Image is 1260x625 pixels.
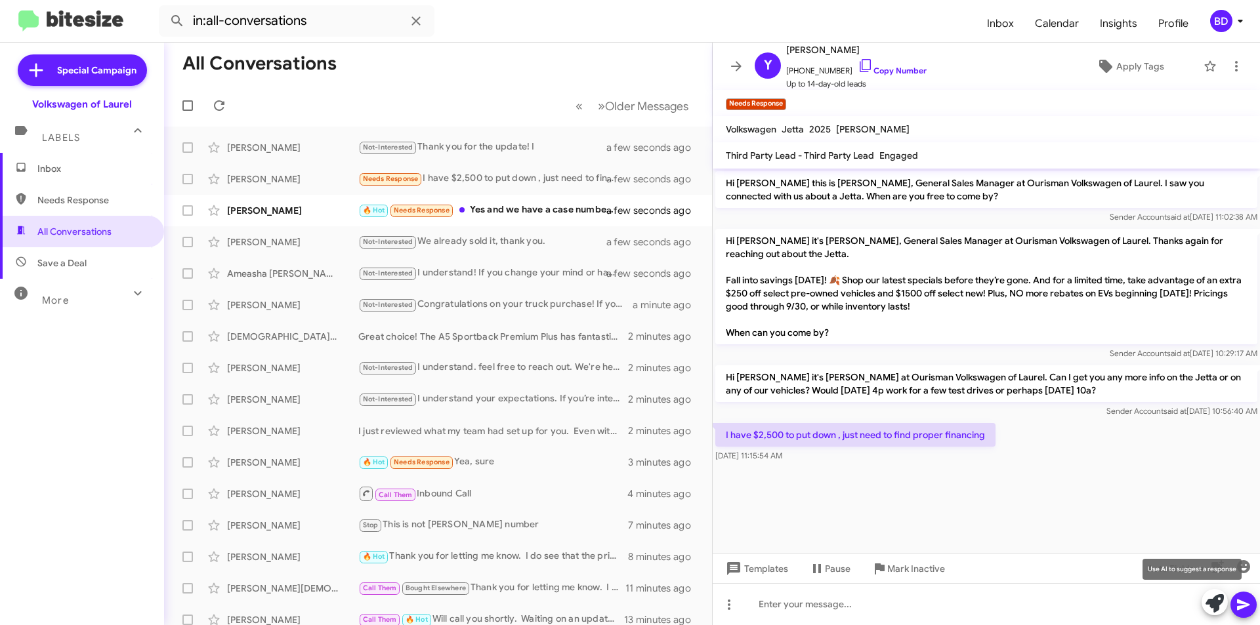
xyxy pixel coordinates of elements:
[590,92,696,119] button: Next
[358,360,628,375] div: I understand. feel free to reach out. We're here to help!
[568,92,696,119] nav: Page navigation example
[57,64,136,77] span: Special Campaign
[227,267,358,280] div: Ameasha [PERSON_NAME]
[713,557,799,580] button: Templates
[861,557,955,580] button: Mark Inactive
[358,549,628,564] div: Thank you for letting me know. I do see that the price dropped to 29500 a few days ago. How close...
[358,140,623,155] div: Thank you for the update! I
[363,363,413,372] span: Not-Interested
[358,234,623,249] div: We already sold it, thank you.
[227,235,358,249] div: [PERSON_NAME]
[363,458,385,466] span: 🔥 Hot
[1199,10,1246,32] button: BD
[182,53,337,74] h1: All Conversations
[394,458,450,466] span: Needs Response
[627,487,702,500] div: 4 minutes ago
[227,582,358,595] div: [PERSON_NAME][DEMOGRAPHIC_DATA]
[363,143,413,151] span: Not-Interested
[715,171,1257,208] p: Hi [PERSON_NAME] this is [PERSON_NAME], General Sales Manager at Ourisman Volkswagen of Laurel. I...
[568,92,591,119] button: Previous
[358,171,623,186] div: I have $2,500 to put down , just need to find proper financing
[836,123,910,135] span: [PERSON_NAME]
[227,424,358,437] div: [PERSON_NAME]
[623,235,702,249] div: a few seconds ago
[394,206,450,214] span: Needs Response
[358,517,628,533] div: This is not [PERSON_NAME] number
[628,330,702,343] div: 2 minutes ago
[42,132,80,144] span: Labels
[1110,348,1257,358] span: Sender Account [DATE] 10:29:17 AM
[726,123,776,135] span: Volkswagen
[598,98,605,114] span: »
[628,393,702,406] div: 2 minutes ago
[379,491,413,499] span: Call Them
[723,557,788,580] span: Templates
[227,456,358,469] div: [PERSON_NAME]
[1167,212,1190,222] span: said at
[358,392,628,407] div: I understand your expectations. If you’re interested, we can evaluate your A4 and potentially off...
[358,580,625,595] div: Thank you for letting me know. I did review and it looks like my team provided an aggressive offe...
[825,557,850,580] span: Pause
[18,54,147,86] a: Special Campaign
[726,150,874,161] span: Third Party Lead - Third Party Lead
[358,424,628,437] div: I just reviewed what my team had set up for you. Even with the 3500 down rolling in your MD taxes...
[227,330,358,343] div: [DEMOGRAPHIC_DATA][PERSON_NAME]
[628,361,702,374] div: 2 minutes ago
[363,584,397,592] span: Call Them
[363,615,397,624] span: Call Them
[623,204,702,217] div: a few seconds ago
[605,99,688,113] span: Older Messages
[227,550,358,563] div: [PERSON_NAME]
[363,521,379,529] span: Stop
[628,456,702,469] div: 3 minutes ago
[623,267,702,280] div: a few seconds ago
[227,361,358,374] div: [PERSON_NAME]
[628,550,702,563] div: 8 minutes ago
[799,557,861,580] button: Pause
[406,584,466,592] span: Bought Elsewhere
[227,487,358,500] div: [PERSON_NAME]
[363,174,419,183] span: Needs Response
[623,141,702,154] div: a few seconds ago
[358,485,627,502] div: Inbound Call
[887,557,945,580] span: Mark Inactive
[1148,5,1199,43] span: Profile
[715,451,782,460] span: [DATE] 11:15:54 AM
[363,206,385,214] span: 🔥 Hot
[628,424,702,437] div: 2 minutes ago
[406,615,428,624] span: 🔥 Hot
[1210,10,1232,32] div: BD
[363,300,413,309] span: Not-Interested
[976,5,1024,43] a: Inbox
[37,256,87,270] span: Save a Deal
[42,294,69,306] span: More
[1110,212,1257,222] span: Sender Account [DATE] 11:02:38 AM
[363,395,413,403] span: Not-Interested
[358,203,623,218] div: Yes and we have a case number for it. I've expressed it's very dangerous for me to drive my car r...
[358,454,628,470] div: Yea, sure
[1062,54,1197,78] button: Apply Tags
[363,552,385,561] span: 🔥 Hot
[625,582,702,595] div: 11 minutes ago
[227,298,358,312] div: [PERSON_NAME]
[576,98,583,114] span: «
[363,237,413,246] span: Not-Interested
[1164,406,1186,416] span: said at
[726,98,786,110] small: Needs Response
[1024,5,1089,43] a: Calendar
[633,298,702,312] div: a minute ago
[227,204,358,217] div: [PERSON_NAME]
[227,172,358,186] div: [PERSON_NAME]
[1116,54,1164,78] span: Apply Tags
[1106,406,1257,416] span: Sender Account [DATE] 10:56:40 AM
[358,330,628,343] div: Great choice! The A5 Sportback Premium Plus has fantastic features. When would you like to schedu...
[715,423,996,447] p: I have $2,500 to put down , just need to find proper financing
[764,55,772,76] span: Y
[786,77,927,91] span: Up to 14-day-old leads
[227,519,358,532] div: [PERSON_NAME]
[1143,559,1242,580] div: Use AI to suggest a response
[358,266,623,281] div: I understand! If you change your mind or have questions later, feel free to reach out. Would you ...
[715,365,1257,402] p: Hi [PERSON_NAME] it's [PERSON_NAME] at Ourisman Volkswagen of Laurel. Can I get you any more info...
